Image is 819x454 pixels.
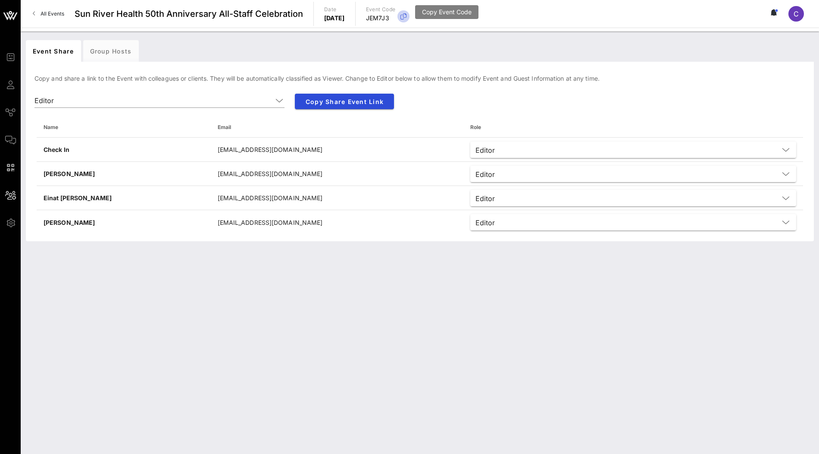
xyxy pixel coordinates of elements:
[470,166,796,182] div: Editor
[475,146,495,154] div: Editor
[470,190,796,206] div: Editor
[366,5,396,14] p: Event Code
[34,94,284,107] div: Editor
[302,98,387,105] span: Copy Share Event Link
[37,210,211,234] td: [PERSON_NAME]
[470,214,796,230] div: Editor
[28,7,69,21] a: All Events
[211,138,463,162] td: [EMAIL_ADDRESS][DOMAIN_NAME]
[83,40,139,62] div: Group Hosts
[41,10,64,17] span: All Events
[324,5,345,14] p: Date
[475,170,495,178] div: Editor
[37,117,211,138] th: Name
[324,14,345,22] p: [DATE]
[37,162,211,186] td: [PERSON_NAME]
[34,97,54,104] div: Editor
[788,6,804,22] div: C
[211,162,463,186] td: [EMAIL_ADDRESS][DOMAIN_NAME]
[37,138,211,162] td: Check In
[26,40,81,62] div: Event Share
[794,9,799,18] span: C
[211,210,463,234] td: [EMAIL_ADDRESS][DOMAIN_NAME]
[211,117,463,138] th: Email
[26,67,814,241] div: Copy and share a link to the Event with colleagues or clients. They will be automatically classif...
[475,219,495,227] div: Editor
[75,7,303,20] span: Sun River Health 50th Anniversary All-Staff Celebration
[211,186,463,210] td: [EMAIL_ADDRESS][DOMAIN_NAME]
[463,117,803,138] th: Role
[470,142,796,158] div: Editor
[37,186,211,210] td: Einat [PERSON_NAME]
[295,94,394,109] button: Copy Share Event Link
[366,14,396,22] p: JEM7J3
[475,195,495,202] div: Editor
